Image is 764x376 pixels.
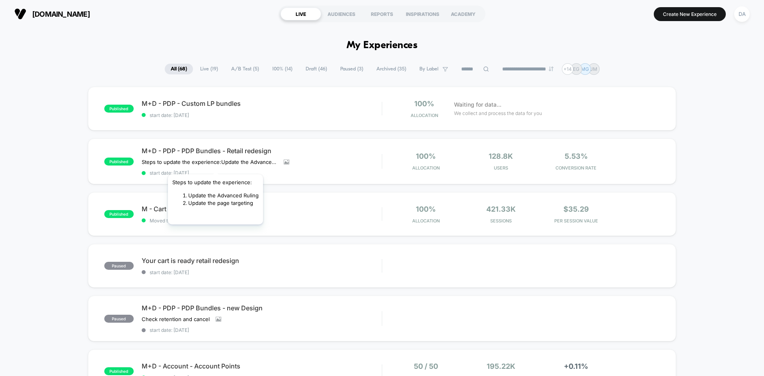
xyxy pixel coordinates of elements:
span: Sessions [466,218,537,224]
span: 100% [416,152,436,160]
span: M+D - PDP - PDP Bundles - new Design [142,304,382,312]
span: Users [466,165,537,171]
span: published [104,158,134,166]
div: DA [734,6,750,22]
span: +0.11% [564,362,588,370]
span: Moved to 100% on: [DATE] . Uplift: 4.94% in PSV [150,218,256,224]
img: Visually logo [14,8,26,20]
span: published [104,210,134,218]
span: Draft ( 46 ) [300,64,333,74]
span: Waiting for data... [454,100,501,109]
div: AUDIENCES [321,8,362,20]
p: EG [573,66,579,72]
button: DA [732,6,752,22]
span: Allocation [412,218,440,224]
span: published [104,105,134,113]
span: Paused ( 3 ) [334,64,369,74]
span: 195.22k [487,362,515,370]
p: MG [581,66,589,72]
span: 5.53% [565,152,588,160]
span: start date: [DATE] [142,269,382,275]
span: 128.8k [489,152,513,160]
span: start date: [DATE] [142,170,382,176]
span: 100% [414,99,434,108]
span: Check retention and cancel [142,316,210,322]
span: CONVERSION RATE [540,165,612,171]
span: A/B Test ( 5 ) [225,64,265,74]
span: 100% ( 14 ) [266,64,298,74]
span: PER SESSION VALUE [540,218,612,224]
div: ACADEMY [443,8,483,20]
span: 100% [416,205,436,213]
span: paused [104,315,134,323]
span: M+D - Account - Account Points [142,362,382,370]
h1: My Experiences [347,40,418,51]
span: Live ( 19 ) [194,64,224,74]
span: By Label [419,66,439,72]
button: [DOMAIN_NAME] [12,8,92,20]
span: We collect and process the data for you [454,109,542,117]
span: M+D - PDP - PDP Bundles - Retail redesign [142,147,382,155]
span: start date: [DATE] [142,112,382,118]
div: + 14 [562,63,573,75]
img: end [549,66,554,71]
div: INSPIRATIONS [402,8,443,20]
span: M+D - PDP - Custom LP bundles [142,99,382,107]
span: Allocation [412,165,440,171]
button: Create New Experience [654,7,726,21]
span: 421.33k [486,205,516,213]
span: Steps to update the experience:Update the Advanced RulingUpdate the page targeting [142,159,278,165]
span: $35.29 [563,205,589,213]
span: M - Cart - Upsells v2 [142,205,382,213]
span: Your cart is ready retail redesign [142,257,382,265]
span: Archived ( 35 ) [370,64,412,74]
span: [DOMAIN_NAME] [32,10,90,18]
span: Allocation [411,113,438,118]
div: LIVE [281,8,321,20]
span: published [104,367,134,375]
span: 50 / 50 [414,362,438,370]
span: start date: [DATE] [142,327,382,333]
p: JM [590,66,597,72]
span: All ( 68 ) [165,64,193,74]
span: paused [104,262,134,270]
div: REPORTS [362,8,402,20]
